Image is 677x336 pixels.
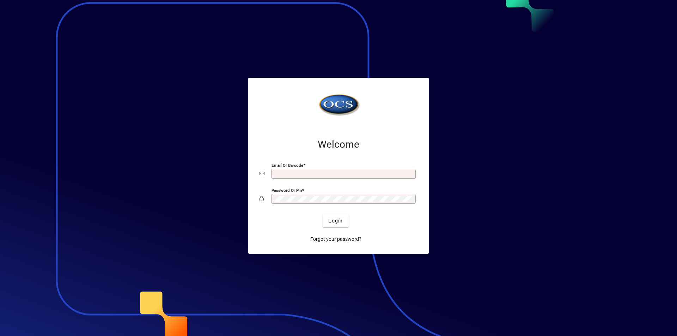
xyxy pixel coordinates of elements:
[323,214,348,227] button: Login
[328,217,343,225] span: Login
[260,139,417,151] h2: Welcome
[272,163,303,168] mat-label: Email or Barcode
[272,188,302,193] mat-label: Password or Pin
[307,233,364,245] a: Forgot your password?
[310,236,361,243] span: Forgot your password?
